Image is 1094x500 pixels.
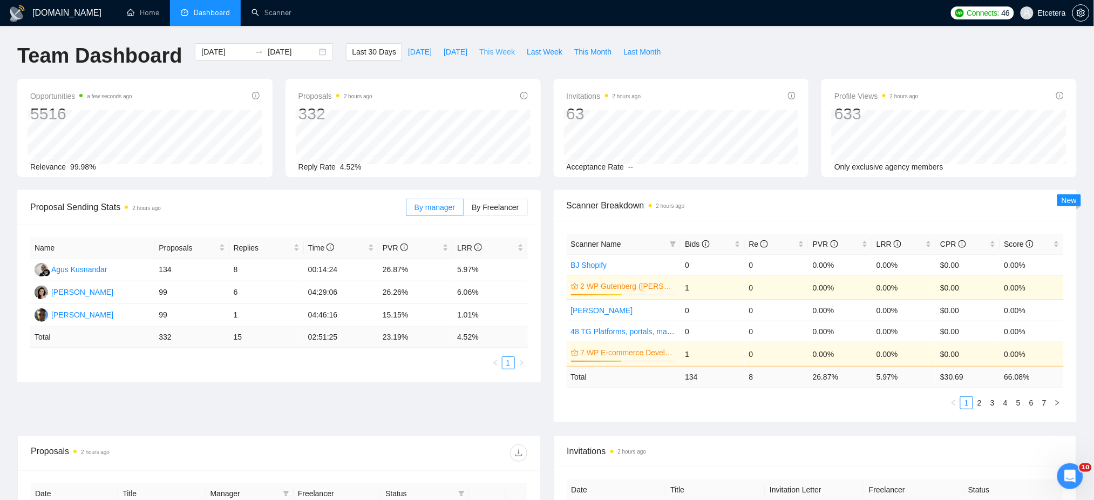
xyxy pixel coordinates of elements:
td: 0 [745,275,808,300]
td: 6.06% [453,281,527,304]
h1: Team Dashboard [17,43,182,69]
td: 26.87 % [808,366,872,387]
span: left [492,360,499,366]
td: 0.00% [808,342,872,366]
a: 1 [961,397,973,409]
li: 1 [960,396,973,409]
span: left [950,400,957,406]
td: 04:29:06 [304,281,378,304]
span: 99.98% [70,163,96,171]
button: left [489,356,502,369]
span: Proposal Sending Stats [30,200,406,214]
button: This Month [568,43,617,60]
span: Dashboard [194,8,230,17]
span: info-circle [1026,240,1034,248]
td: 4.52 % [453,327,527,348]
td: 0 [681,254,744,275]
time: 2 hours ago [890,93,919,99]
span: Opportunities [30,90,132,103]
td: 26.26% [378,281,453,304]
span: filter [670,241,676,247]
span: info-circle [474,244,482,251]
a: AP[PERSON_NAME] [35,310,113,319]
iframe: Intercom live chat [1057,463,1083,489]
td: 5.97% [453,259,527,281]
span: crown [571,282,579,290]
th: Proposals [154,238,229,259]
span: info-circle [959,240,966,248]
span: New [1062,196,1077,205]
td: 15 [229,327,304,348]
span: Scanner Breakdown [567,199,1064,212]
span: right [518,360,525,366]
span: right [1054,400,1061,406]
a: 2 [974,397,986,409]
span: Score [1004,240,1034,248]
span: Last Week [527,46,562,58]
span: Reply Rate [298,163,336,171]
a: 3 [987,397,998,409]
div: 332 [298,104,372,124]
span: Invitations [567,90,641,103]
li: 1 [502,356,515,369]
td: $0.00 [936,342,1000,366]
td: 23.19 % [378,327,453,348]
span: user [1023,9,1031,17]
li: Next Page [515,356,528,369]
span: info-circle [400,244,408,251]
span: 46 [1002,7,1010,19]
input: End date [268,46,317,58]
td: 0 [745,321,808,342]
td: 0 [745,300,808,321]
button: right [515,356,528,369]
span: Acceptance Rate [567,163,624,171]
span: This Month [574,46,611,58]
td: 99 [154,304,229,327]
td: 0.00% [1000,300,1064,321]
span: Profile Views [834,90,919,103]
span: [DATE] [408,46,432,58]
th: Replies [229,238,304,259]
span: Connects: [967,7,1000,19]
img: AP [35,308,48,322]
td: $ 30.69 [936,366,1000,387]
td: 0 [681,300,744,321]
time: 2 hours ago [344,93,372,99]
img: logo [9,5,26,22]
td: 134 [154,259,229,281]
a: TT[PERSON_NAME] [35,287,113,296]
div: 63 [567,104,641,124]
span: filter [283,490,289,497]
time: 2 hours ago [656,203,685,209]
span: dashboard [181,9,188,16]
span: info-circle [1056,92,1064,99]
span: Only exclusive agency members [834,163,943,171]
span: Manager [210,488,278,499]
a: 1 [502,357,514,369]
span: This Week [479,46,515,58]
button: download [510,444,527,462]
span: LRR [457,244,482,252]
td: 5.97 % [872,366,936,387]
span: PVR [383,244,408,252]
td: 66.08 % [1000,366,1064,387]
img: upwork-logo.png [955,9,964,17]
span: info-circle [520,92,528,99]
td: 332 [154,327,229,348]
a: 5 [1013,397,1024,409]
td: 00:14:24 [304,259,378,281]
a: homeHome [127,8,159,17]
span: LRR [876,240,901,248]
li: 6 [1025,396,1038,409]
span: info-circle [788,92,796,99]
td: 26.87% [378,259,453,281]
time: 2 hours ago [613,93,641,99]
th: Name [30,238,154,259]
button: This Week [473,43,521,60]
td: Total [30,327,154,348]
span: By Freelancer [472,203,519,212]
div: [PERSON_NAME] [51,309,113,321]
span: -- [628,163,633,171]
td: Total [567,366,681,387]
button: setting [1072,4,1090,22]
